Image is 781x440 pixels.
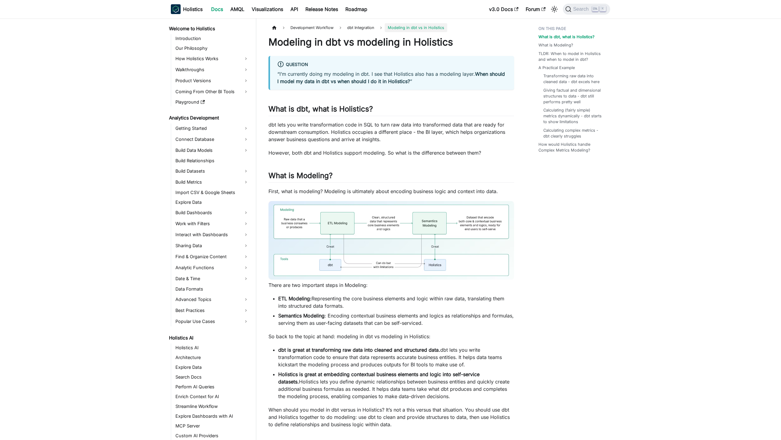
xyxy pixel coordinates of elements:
[277,71,505,84] strong: When should I model my data in dbt vs when should I do it in Holistics?
[563,4,610,15] button: Search (Ctrl+K)
[344,23,377,32] a: dbt Integration
[174,363,251,372] a: Explore Data
[538,42,573,48] a: What is Modeling?
[522,4,549,14] a: Forum
[174,134,251,144] a: Connect Database
[174,98,251,106] a: Playground
[174,177,251,187] a: Build Metrics
[174,123,251,133] a: Getting Started
[174,263,251,273] a: Analytic Functions
[385,23,447,32] span: Modeling in dbt vs in Holistics
[342,4,371,14] a: Roadmap
[287,23,337,32] span: Development Workflow
[549,4,559,14] button: Switch between dark and light mode (currently light mode)
[174,343,251,352] a: Holistics AI
[174,373,251,381] a: Search Docs
[248,4,287,14] a: Visualizations
[278,295,514,310] li: Representing the core business elements and logic within raw data, translating them into structur...
[174,198,251,207] a: Explore Data
[174,76,251,86] a: Product Versions
[600,6,606,12] kbd: K
[174,188,251,197] a: Import CSV & Google Sheets
[174,431,251,440] a: Custom AI Providers
[167,24,251,33] a: Welcome to Holistics
[538,34,595,40] a: What is dbt, what is Holistics?
[268,121,514,143] p: dbt lets you write transformation code in SQL to turn raw data into transformed data that are rea...
[171,4,181,14] img: Holistics
[268,36,514,48] h1: Modeling in dbt vs modeling in Holistics
[171,4,203,14] a: HolisticsHolistics
[571,6,592,12] span: Search
[268,281,514,289] p: There are two important steps in Modeling:
[278,347,440,353] strong: dbt is great at transforming raw data into cleaned and structured data.
[277,61,507,69] div: Question
[277,70,507,85] p: “I’m currently doing my modeling in dbt. I see that Holistics also has a modeling layer. ”
[278,346,514,368] li: dbt lets you write transformation code to ensure that data represents accurate business entities....
[183,5,203,13] b: Holistics
[174,412,251,420] a: Explore Dashboards with AI
[174,353,251,362] a: Architecture
[174,230,251,240] a: Interact with Dashboards
[174,156,251,165] a: Build Relationships
[174,65,251,75] a: Walkthroughs
[174,285,251,293] a: Data Formats
[174,54,251,64] a: How Holistics Works
[268,105,373,113] strong: What is dbt, what is Holistics?
[167,114,251,122] a: Analytics Development
[174,241,251,251] a: Sharing Data
[174,295,251,304] a: Advanced Topics
[347,25,374,30] span: dbt Integration
[207,4,227,14] a: Docs
[174,383,251,391] a: Perform AI Queries
[174,34,251,43] a: Introduction
[278,371,480,385] strong: Holistics is great at embedding contextual business elements and logic into self-service datasets.
[174,306,251,315] a: Best Practices
[174,402,251,411] a: Streamline Workflow
[174,422,251,430] a: MCP Server
[227,4,248,14] a: AMQL
[538,65,575,71] a: A Practical Example
[268,188,514,195] p: First, what is modeling? Modeling is ultimately about encoding business logic and context into data.
[278,312,514,327] li: : Encoding contextual business elements and logics as relationships and formulas, serving them as...
[174,87,251,97] a: Coming From Other BI Tools
[268,201,514,280] img: modeling-modeling-in-dbt-vs-holistics
[174,219,251,229] a: Work with Filters
[268,406,514,428] p: When should you model in dbt versus in Holistics? It’s not a this versus that situation. You shou...
[538,141,606,153] a: How would Holistics handle Complex Metrics Modeling?
[278,313,325,319] strong: Semantics Modeling
[268,149,514,156] p: However, both dbt and Holistics support modeling. So what is the difference between them?
[268,333,514,340] p: So back to the topic at hand: modeling in dbt vs modeling in Holistics:
[167,334,251,342] a: Holistics AI
[174,274,251,284] a: Date & Time
[543,87,604,105] a: Giving factual and dimensional structures to data - dbt still performs pretty well
[174,252,251,262] a: Find & Organize Content
[543,73,604,85] a: Transforming raw data into cleaned data - dbt excels here
[278,295,311,302] strong: ETL Modeling:
[278,371,514,400] li: Holistics lets you define dynamic relationships between business entities and quickly create addi...
[174,392,251,401] a: Enrich Context for AI
[268,171,514,183] h2: What is Modeling?
[165,18,256,440] nav: Docs sidebar
[268,23,280,32] a: Home page
[543,127,604,139] a: Calculating complex metrics - dbt clearly struggles
[538,51,606,62] a: TLDR: When to model in Holistics and when to model in dbt?
[174,44,251,53] a: Our Philosophy
[174,208,251,218] a: Build Dashboards
[485,4,522,14] a: v3.0 Docs
[287,4,302,14] a: API
[174,317,251,326] a: Popular Use Cases
[268,23,514,32] nav: Breadcrumbs
[538,35,595,39] strong: What is dbt, what is Holistics?
[174,166,251,176] a: Build Datasets
[302,4,342,14] a: Release Notes
[543,107,604,125] a: Calculating (fairly simple) metrics dynamically - dbt starts to show limitations
[174,145,251,155] a: Build Data Models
